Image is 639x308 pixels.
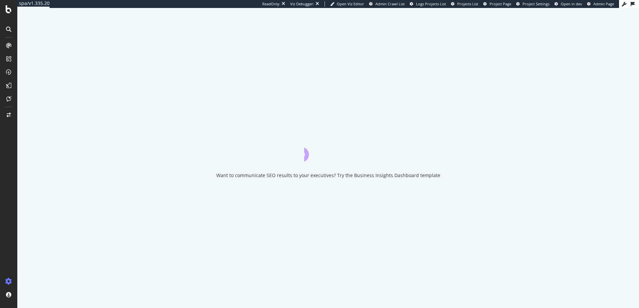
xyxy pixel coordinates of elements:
span: Admin Page [593,1,614,6]
a: Open Viz Editor [330,1,364,7]
a: Projects List [451,1,478,7]
a: Open in dev [554,1,582,7]
span: Open in dev [561,1,582,6]
div: Want to communicate SEO results to your executives? Try the Business Insights Dashboard template [216,172,440,179]
a: Admin Page [587,1,614,7]
span: Project Settings [523,1,549,6]
div: ReadOnly: [262,1,280,7]
a: Admin Crawl List [369,1,405,7]
a: Project Page [483,1,511,7]
a: Project Settings [516,1,549,7]
div: Viz Debugger: [290,1,314,7]
span: Logs Projects List [416,1,446,6]
a: Logs Projects List [410,1,446,7]
div: animation [304,138,352,161]
span: Admin Crawl List [375,1,405,6]
span: Projects List [457,1,478,6]
span: Project Page [490,1,511,6]
span: Open Viz Editor [337,1,364,6]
